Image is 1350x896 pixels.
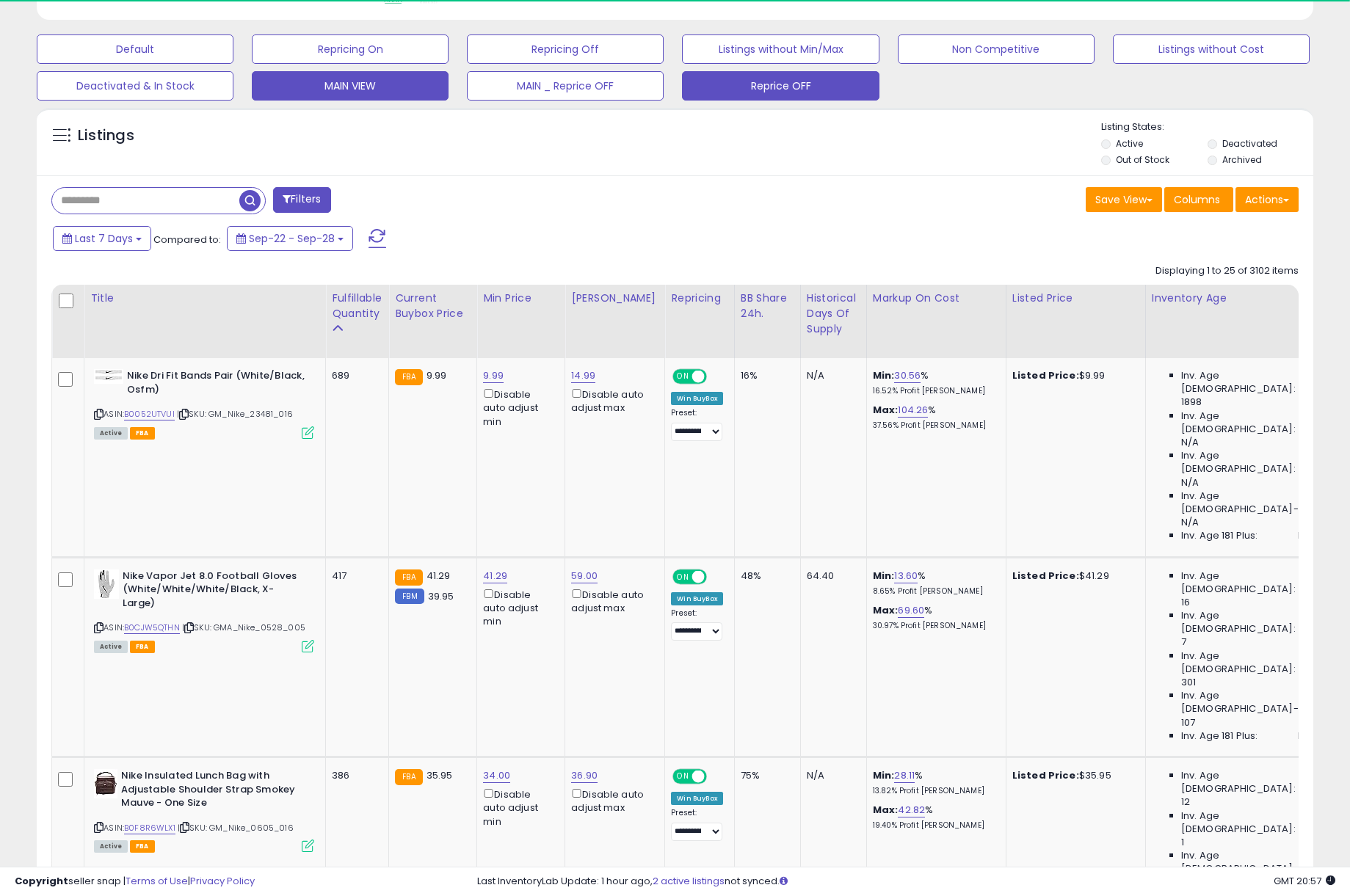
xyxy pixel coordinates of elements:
a: 42.82 [898,803,925,817]
div: Disable auto adjust min [483,386,554,429]
img: 31lvMp9CVIL._SL40_.jpg [94,569,119,599]
p: 37.56% Profit [PERSON_NAME] [873,420,995,431]
div: Fulfillable Quantity [332,291,382,321]
button: Filters [273,187,330,213]
div: Preset: [671,808,723,841]
div: $35.95 [1012,769,1134,782]
span: ON [674,771,692,783]
a: B0CJW5QTHN [124,622,180,634]
span: 35.95 [427,768,453,782]
span: Inv. Age [DEMOGRAPHIC_DATA]: [1181,409,1315,436]
span: OFF [705,771,728,783]
span: Inv. Age [DEMOGRAPHIC_DATA]-180: [1181,489,1315,516]
label: Deactivated [1222,137,1277,150]
b: Min: [873,569,895,583]
div: % [873,769,995,796]
a: B0F8R6WLX1 [124,822,175,834]
span: Inv. Age [DEMOGRAPHIC_DATA]-180: [1181,689,1315,715]
div: 386 [332,769,377,782]
span: | SKU: GM_Nike_0605_016 [178,822,294,834]
span: Inv. Age [DEMOGRAPHIC_DATA]: [1181,649,1315,676]
a: 59.00 [571,569,598,583]
small: FBM [395,589,424,604]
span: OFF [705,570,728,583]
div: Listed Price [1012,291,1139,306]
div: Disable auto adjust min [483,786,554,828]
span: 301 [1181,676,1196,689]
button: Reprice OFF [682,71,879,101]
div: % [873,804,995,831]
b: Max: [873,603,899,617]
div: Preset: [671,608,723,641]
a: 36.90 [571,768,598,783]
h5: Listings [78,125,134,146]
span: Inv. Age 181 Plus: [1181,529,1258,542]
a: 30.56 [894,368,921,383]
span: 7 [1181,635,1186,649]
b: Listed Price: [1012,768,1079,782]
span: Inv. Age [DEMOGRAPHIC_DATA]: [1181,609,1315,635]
div: Repricing [671,291,728,306]
label: Archived [1222,153,1262,166]
div: 689 [332,369,377,382]
span: | SKU: GM_Nike_23481_016 [177,408,293,420]
button: Columns [1164,187,1233,212]
a: 2 active listings [653,874,725,888]
b: Nike Vapor Jet 8.0 Football Gloves (White/White/White/Black, X-Large) [123,569,301,614]
div: $41.29 [1012,569,1134,583]
b: Max: [873,803,899,817]
small: FBA [395,369,422,385]
span: ON [674,570,692,583]
p: 16.52% Profit [PERSON_NAME] [873,386,995,396]
span: 9.99 [427,368,447,382]
button: Deactivated & In Stock [37,71,233,101]
button: Actions [1235,187,1299,212]
div: ASIN: [94,769,314,851]
div: Inventory Age [1152,291,1321,306]
button: Save View [1086,187,1162,212]
a: 69.60 [898,603,924,618]
div: Historical Days Of Supply [807,291,860,337]
span: 16 [1181,596,1190,609]
span: Inv. Age [DEMOGRAPHIC_DATA]: [1181,569,1315,596]
span: Inv. Age [DEMOGRAPHIC_DATA]: [1181,769,1315,795]
div: % [873,604,995,631]
span: FBA [130,427,155,440]
button: Sep-22 - Sep-28 [227,226,353,251]
span: All listings currently available for purchase on Amazon [94,641,128,653]
img: 31e4Vzc6BIL._SL40_.jpg [94,369,123,384]
span: Inv. Age [DEMOGRAPHIC_DATA]: [1181,449,1315,476]
button: Listings without Min/Max [682,34,879,64]
b: Listed Price: [1012,368,1079,382]
div: % [873,369,995,396]
div: 64.40 [807,569,855,583]
span: ON [674,371,692,383]
div: Title [90,291,319,306]
div: 16% [741,369,789,382]
div: % [873,569,995,597]
strong: Copyright [15,874,68,888]
img: 416d2b5rEcL._SL40_.jpg [94,769,117,798]
span: OFF [705,371,728,383]
div: ASIN: [94,569,314,651]
span: 2025-10-6 20:57 GMT [1274,874,1335,888]
span: N/A [1181,516,1199,529]
div: Disable auto adjust min [483,586,554,629]
span: Inv. Age [DEMOGRAPHIC_DATA]: [1181,809,1315,836]
div: Preset: [671,408,723,441]
div: Win BuyBox [671,392,723,405]
span: Inv. Age [DEMOGRAPHIC_DATA]: [1181,369,1315,396]
span: N/A [1181,476,1199,489]
div: [PERSON_NAME] [571,291,658,306]
div: % [873,404,995,431]
div: Min Price [483,291,559,306]
button: Listings without Cost [1113,34,1310,64]
div: $9.99 [1012,369,1134,382]
b: Nike Dri Fit Bands Pair (White/Black, Osfm) [127,369,305,400]
div: Win BuyBox [671,792,723,805]
p: 30.97% Profit [PERSON_NAME] [873,621,995,631]
b: Listed Price: [1012,569,1079,583]
span: Inv. Age 181 Plus: [1181,729,1258,743]
div: Disable auto adjust max [571,786,653,815]
div: Displaying 1 to 25 of 3102 items [1155,264,1299,278]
